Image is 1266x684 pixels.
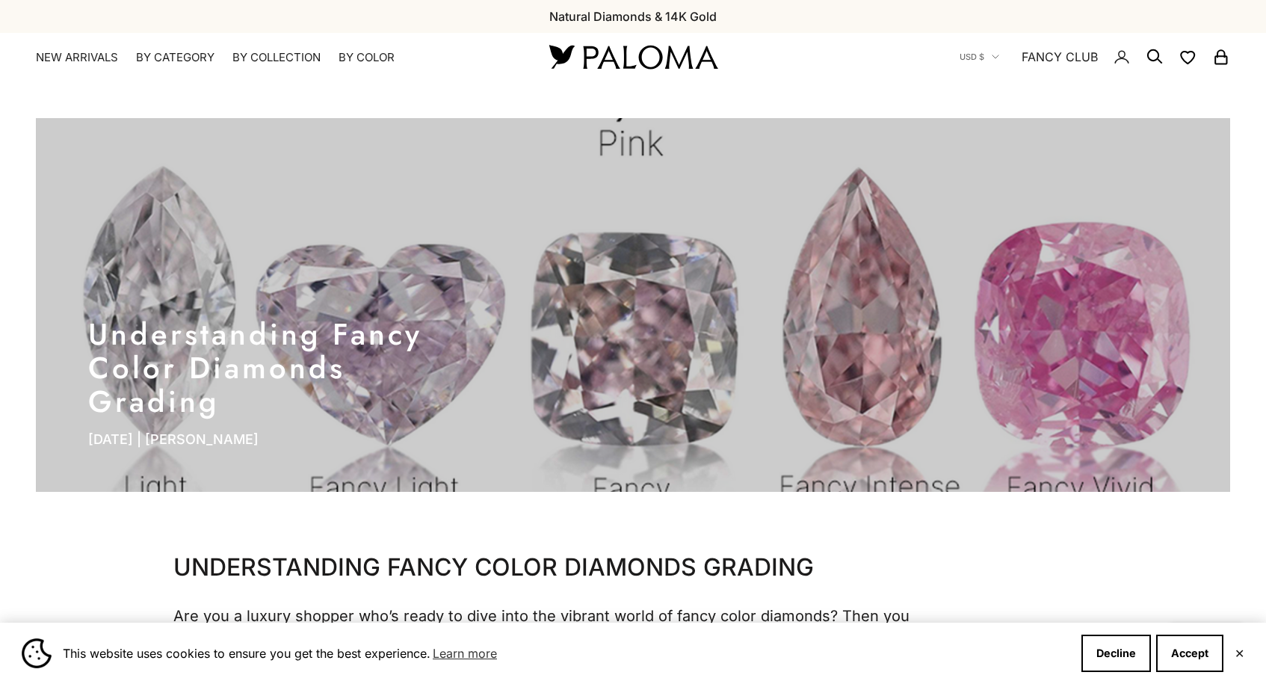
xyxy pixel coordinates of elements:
[88,432,834,447] div: [DATE] | [PERSON_NAME]
[173,552,1093,583] h1: Understanding Fancy Color Diamonds Grading
[1081,635,1151,672] button: Decline
[1156,635,1223,672] button: Accept
[22,638,52,668] img: Cookie banner
[1022,47,1098,67] a: FANCY CLUB
[1235,649,1244,658] button: Close
[339,50,395,65] summary: By Color
[960,50,984,64] span: USD $
[88,318,476,419] h1: Understanding Fancy Color Diamonds Grading
[36,50,118,65] a: NEW ARRIVALS
[36,50,513,65] nav: Primary navigation
[136,50,214,65] summary: By Category
[549,7,717,26] p: Natural Diamonds & 14K Gold
[960,33,1230,81] nav: Secondary navigation
[960,50,999,64] button: USD $
[232,50,321,65] summary: By Collection
[63,642,1069,665] span: This website uses cookies to ensure you get the best experience.
[430,642,499,665] a: Learn more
